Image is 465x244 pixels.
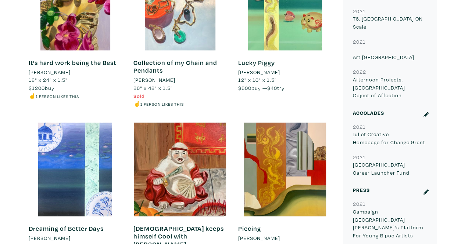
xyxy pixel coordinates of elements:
li: ☝️ [133,100,227,108]
small: Accolades [353,109,384,116]
li: [PERSON_NAME] [29,234,71,242]
a: [PERSON_NAME] [29,68,122,76]
small: 2021 [353,38,366,45]
span: 12" x 16" x 1.5" [238,76,276,83]
span: $1200 [29,84,45,91]
a: Collection of my Chain and Pendants [133,58,217,75]
span: buy [29,84,54,91]
span: buy — try [238,84,284,91]
li: [PERSON_NAME] [238,234,280,242]
li: ☝️ [29,92,122,100]
small: 2021 [353,154,366,161]
small: 1 person likes this [36,94,79,99]
li: [PERSON_NAME] [133,76,175,84]
small: 2021 [353,200,366,207]
p: Afternoon Projects, [GEOGRAPHIC_DATA] Object of Affection [353,76,427,99]
span: Sold [133,92,144,99]
a: [PERSON_NAME] [238,68,332,76]
li: [PERSON_NAME] [29,68,71,76]
small: 2022 [353,68,366,75]
span: $40 [267,84,277,91]
p: [GEOGRAPHIC_DATA] Career Launcher Fund [353,161,427,176]
a: [PERSON_NAME] [133,76,227,84]
small: 1 person likes this [140,101,183,107]
a: [PERSON_NAME] [238,234,332,242]
p: Art [GEOGRAPHIC_DATA] [353,45,427,61]
li: [PERSON_NAME] [238,68,280,76]
p: Campaign [GEOGRAPHIC_DATA] [PERSON_NAME]'s Platform For Young Bipoc Artists [353,208,427,239]
small: Press [353,186,370,193]
small: 2021 [353,8,366,15]
a: It's hard work being the Best [29,58,116,67]
a: Lucky Piggy [238,58,275,67]
span: 18" x 24" x 1.5" [29,76,68,83]
a: Piecing [238,224,261,233]
p: T6, [GEOGRAPHIC_DATA] ON Scale [353,15,427,30]
p: Juliet Creative Homepage for Change Grant [353,130,427,146]
span: $500 [238,84,251,91]
small: 2021 [353,123,366,130]
a: [PERSON_NAME] [29,234,122,242]
a: Dreaming of Better Days [29,224,104,233]
span: 36" x 48" x 1.5" [133,84,172,91]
